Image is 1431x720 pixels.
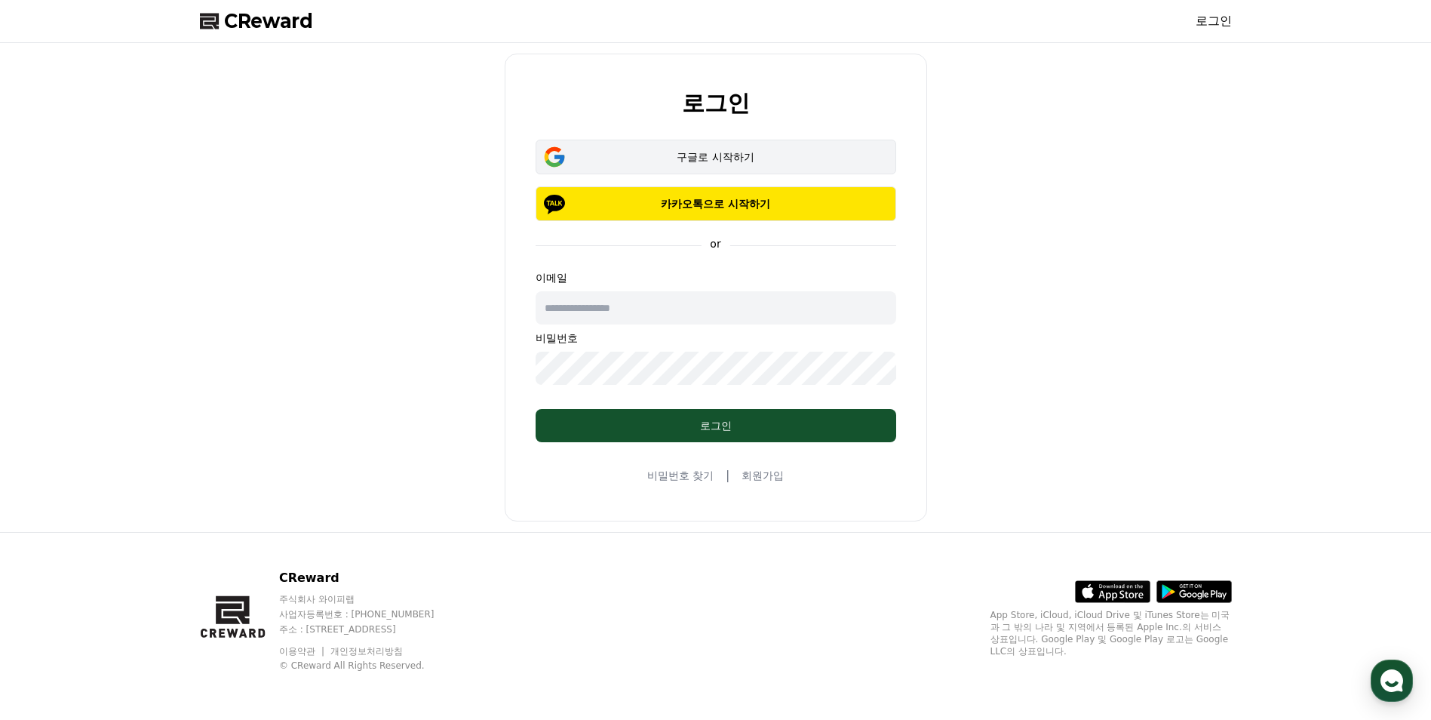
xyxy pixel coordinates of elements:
[557,196,874,211] p: 카카오톡으로 시작하기
[536,270,896,285] p: 이메일
[536,409,896,442] button: 로그인
[566,418,866,433] div: 로그인
[536,140,896,174] button: 구글로 시작하기
[536,186,896,221] button: 카카오톡으로 시작하기
[200,9,313,33] a: CReward
[279,660,463,672] p: © CReward All Rights Reserved.
[48,501,57,513] span: 홈
[279,623,463,635] p: 주소 : [STREET_ADDRESS]
[279,569,463,587] p: CReward
[557,149,874,165] div: 구글로 시작하기
[279,593,463,605] p: 주식회사 와이피랩
[990,609,1232,657] p: App Store, iCloud, iCloud Drive 및 iTunes Store는 미국과 그 밖의 나라 및 지역에서 등록된 Apple Inc.의 서비스 상표입니다. Goo...
[726,466,729,485] span: |
[233,501,251,513] span: 설정
[279,646,327,657] a: 이용약관
[742,468,784,483] a: 회원가입
[1196,12,1232,30] a: 로그인
[5,478,100,516] a: 홈
[279,608,463,620] p: 사업자등록번호 : [PHONE_NUMBER]
[647,468,714,483] a: 비밀번호 찾기
[195,478,290,516] a: 설정
[224,9,313,33] span: CReward
[330,646,403,657] a: 개인정보처리방침
[701,236,729,251] p: or
[536,331,896,346] p: 비밀번호
[138,502,156,514] span: 대화
[100,478,195,516] a: 대화
[682,91,750,115] h2: 로그인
